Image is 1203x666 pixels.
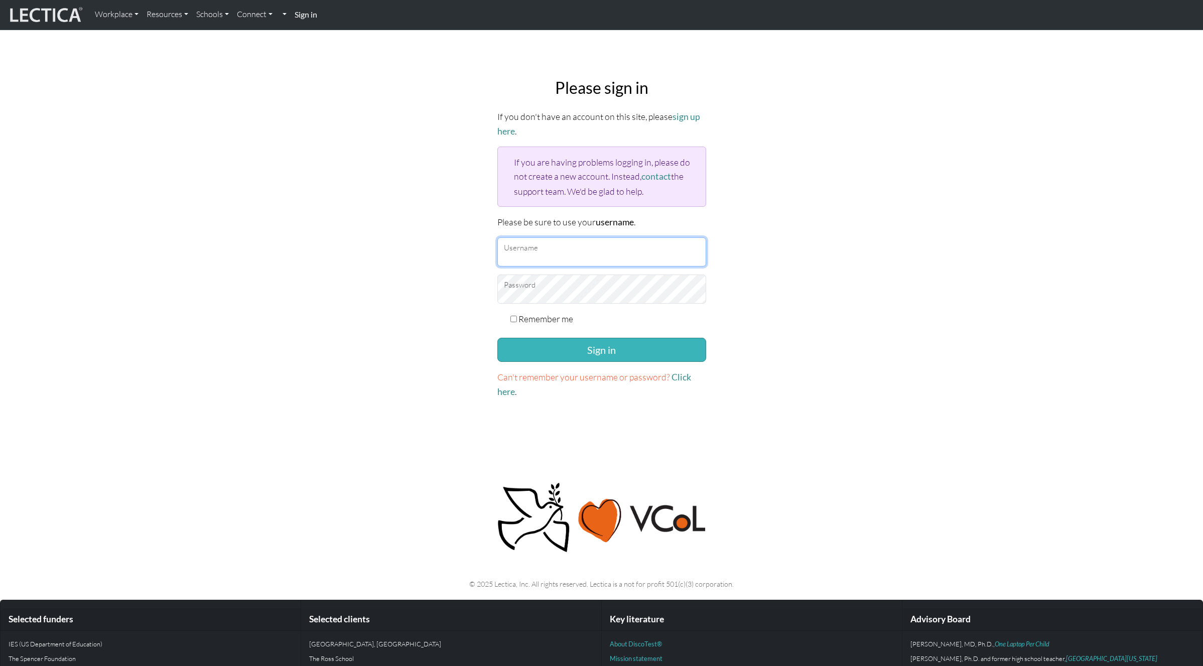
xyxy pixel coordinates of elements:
a: Schools [192,4,233,25]
p: If you don't have an account on this site, please . [497,109,706,139]
a: About DiscoTest® [610,640,662,648]
p: [GEOGRAPHIC_DATA], [GEOGRAPHIC_DATA] [309,639,593,649]
h2: Please sign in [497,78,706,97]
div: Selected funders [1,608,301,631]
a: Workplace [91,4,143,25]
div: If you are having problems logging in, please do not create a new account. Instead, the support t... [497,147,706,206]
p: IES (US Department of Education) [9,639,293,649]
button: Sign in [497,338,706,362]
a: One Laptop Per Child [995,640,1049,648]
div: Advisory Board [902,608,1202,631]
label: Remember me [518,312,573,326]
input: Username [497,237,706,267]
a: Mission statement [610,654,662,662]
p: The Ross School [309,653,593,663]
img: Peace, love, VCoL [494,481,709,554]
div: Key literature [602,608,902,631]
strong: username [596,217,634,227]
span: Can't remember your username or password? [497,371,670,382]
a: Connect [233,4,277,25]
a: contact [641,171,671,182]
strong: Sign in [295,10,317,19]
p: [PERSON_NAME], Ph.D. and former high school teacher, [910,653,1194,663]
p: The Spencer Foundation [9,653,293,663]
img: lecticalive [8,6,83,25]
p: © 2025 Lectica, Inc. All rights reserved. Lectica is a not for profit 501(c)(3) corporation. [277,578,927,590]
p: [PERSON_NAME], MD, Ph.D., [910,639,1194,649]
a: Resources [143,4,192,25]
p: Please be sure to use your . [497,215,706,229]
a: Sign in [291,4,321,26]
p: . [497,370,706,399]
div: Selected clients [301,608,601,631]
a: [GEOGRAPHIC_DATA][US_STATE] [1066,654,1157,662]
